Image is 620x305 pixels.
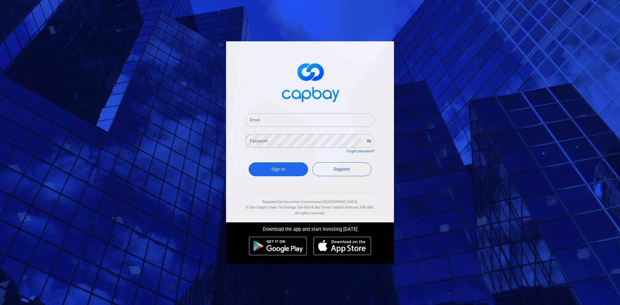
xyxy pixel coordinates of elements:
img: ios [314,237,371,255]
span: Bay Smart Capital Ventures Sdn Bhd. [315,205,374,209]
div: Download the app and start investing [DATE] [221,222,399,233]
div: Regulated by Securities Commission [GEOGRAPHIC_DATA]. & All rights reserved. [245,193,375,216]
span: © Bay Supply Chain Technology Sdn Bhd [246,205,310,209]
img: logo [278,57,342,106]
a: Forgot password? [346,149,375,153]
img: android [249,237,307,255]
a: Register [312,162,372,176]
span: Register [334,167,350,172]
button: Sign In [249,162,308,176]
